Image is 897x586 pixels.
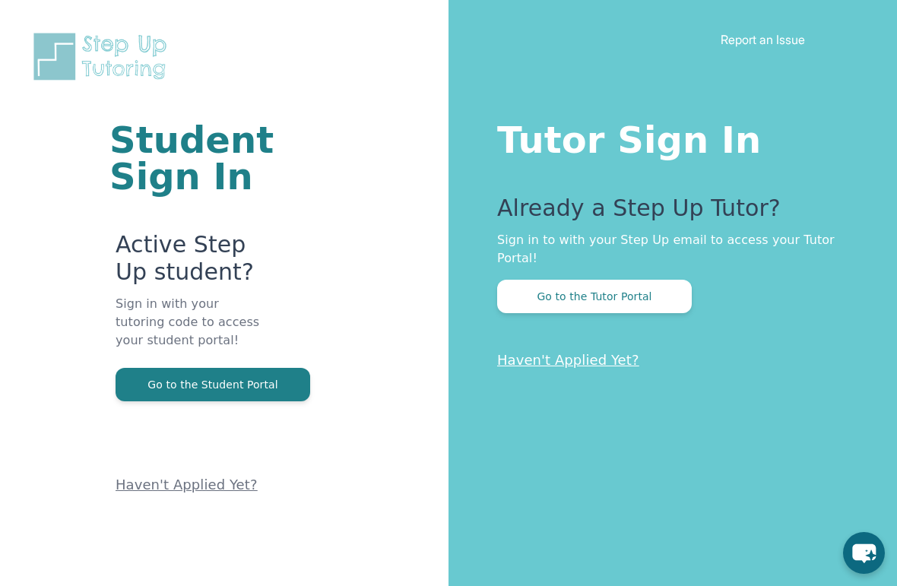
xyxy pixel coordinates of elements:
a: Go to the Student Portal [116,377,310,391]
p: Active Step Up student? [116,231,266,295]
p: Sign in with your tutoring code to access your student portal! [116,295,266,368]
button: chat-button [843,532,885,574]
p: Sign in to with your Step Up email to access your Tutor Portal! [497,231,836,268]
a: Haven't Applied Yet? [116,477,258,493]
h1: Student Sign In [109,122,266,195]
button: Go to the Tutor Portal [497,280,692,313]
img: Step Up Tutoring horizontal logo [30,30,176,83]
a: Report an Issue [721,32,805,47]
a: Go to the Tutor Portal [497,289,692,303]
a: Haven't Applied Yet? [497,352,639,368]
h1: Tutor Sign In [497,116,836,158]
button: Go to the Student Portal [116,368,310,401]
p: Already a Step Up Tutor? [497,195,836,231]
